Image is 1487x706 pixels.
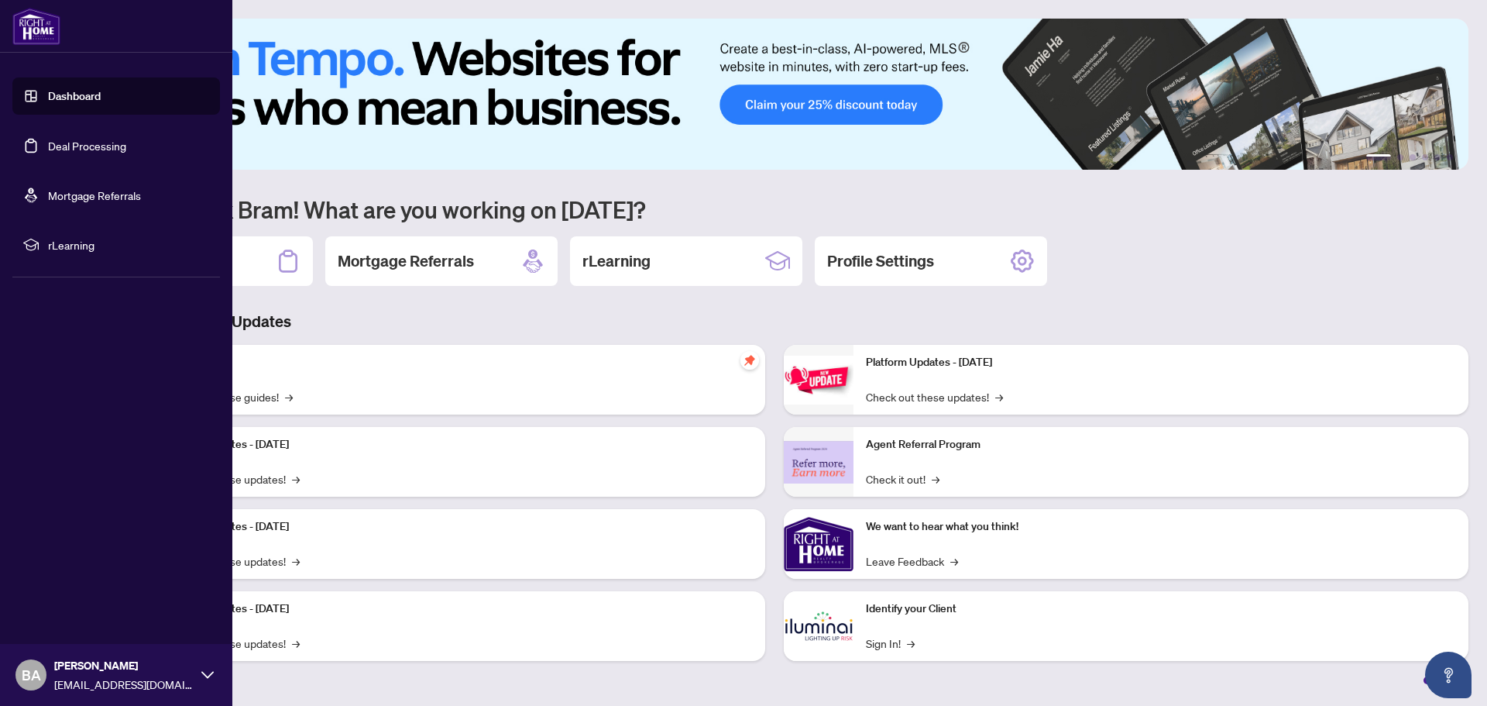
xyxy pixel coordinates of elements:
p: Self-Help [163,354,753,371]
h2: rLearning [582,250,651,272]
span: → [292,635,300,652]
h2: Profile Settings [827,250,934,272]
p: We want to hear what you think! [866,518,1456,536]
h3: Brokerage & Industry Updates [81,311,1468,332]
button: 6 [1447,154,1453,160]
span: → [292,470,300,487]
p: Identify your Client [866,601,1456,618]
span: [EMAIL_ADDRESS][DOMAIN_NAME] [54,676,194,693]
a: Deal Processing [48,139,126,153]
img: We want to hear what you think! [784,509,853,579]
a: Dashboard [48,89,101,103]
span: BA [22,664,41,686]
a: Mortgage Referrals [48,188,141,202]
img: Platform Updates - June 23, 2025 [784,356,853,405]
img: Agent Referral Program [784,441,853,484]
h1: Welcome back Bram! What are you working on [DATE]? [81,195,1468,224]
img: Slide 0 [81,19,1468,170]
span: → [292,553,300,570]
button: 1 [1366,154,1391,160]
span: → [950,553,958,570]
span: → [907,635,915,652]
a: Check it out!→ [866,470,939,487]
img: Identify your Client [784,591,853,661]
a: Sign In!→ [866,635,915,652]
span: rLearning [48,236,209,253]
p: Platform Updates - [DATE] [163,518,753,536]
p: Platform Updates - [DATE] [866,354,1456,371]
button: 3 [1410,154,1416,160]
p: Platform Updates - [DATE] [163,436,753,453]
a: Check out these updates!→ [866,388,1003,405]
span: pushpin [740,351,759,370]
img: logo [12,8,60,45]
a: Leave Feedback→ [866,553,958,570]
h2: Mortgage Referrals [338,250,474,272]
button: 5 [1434,154,1441,160]
span: [PERSON_NAME] [54,657,194,674]
p: Agent Referral Program [866,436,1456,453]
button: 4 [1422,154,1428,160]
button: Open asap [1425,652,1472,698]
span: → [995,388,1003,405]
span: → [932,470,939,487]
p: Platform Updates - [DATE] [163,601,753,618]
button: 2 [1397,154,1403,160]
span: → [285,388,293,405]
